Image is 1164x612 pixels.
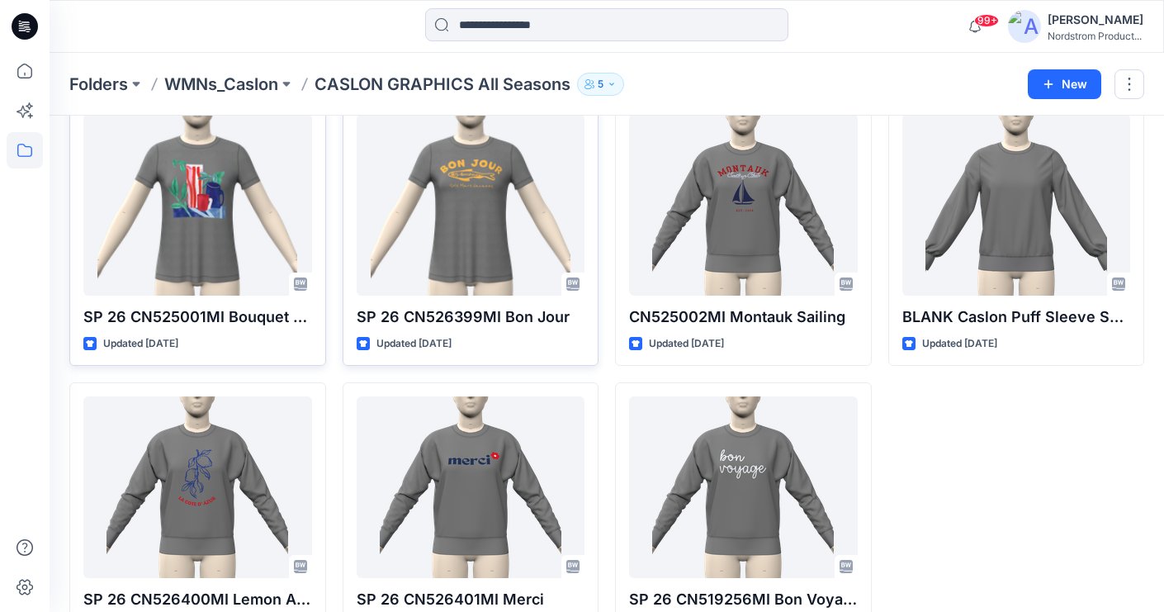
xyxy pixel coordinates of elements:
[902,306,1131,329] p: BLANK Caslon Puff Sleeve Sweatshirt
[1008,10,1041,43] img: avatar
[103,335,178,353] p: Updated [DATE]
[1028,69,1101,99] button: New
[83,588,312,611] p: SP 26 CN526400MI Lemon Azur
[974,14,999,27] span: 99+
[629,396,858,578] a: SP 26 CN519256MI Bon Voyage
[629,588,858,611] p: SP 26 CN519256MI Bon Voyage
[629,114,858,296] a: CN525002MI Montauk Sailing
[1048,10,1143,30] div: [PERSON_NAME]
[902,114,1131,296] a: BLANK Caslon Puff Sleeve Sweatshirt
[69,73,128,96] a: Folders
[629,306,858,329] p: CN525002MI Montauk Sailing
[376,335,452,353] p: Updated [DATE]
[83,396,312,578] a: SP 26 CN526400MI Lemon Azur
[649,335,724,353] p: Updated [DATE]
[577,73,624,96] button: 5
[83,306,312,329] p: SP 26 CN525001MI Bouquet Print
[357,396,585,578] a: SP 26 CN526401MI Merci
[164,73,278,96] a: WMNs_Caslon
[1048,30,1143,42] div: Nordstrom Product...
[83,114,312,296] a: SP 26 CN525001MI Bouquet Print
[357,588,585,611] p: SP 26 CN526401MI Merci
[922,335,997,353] p: Updated [DATE]
[598,75,603,93] p: 5
[357,114,585,296] a: SP 26 CN526399MI Bon Jour
[357,306,585,329] p: SP 26 CN526399MI Bon Jour
[315,73,570,96] p: CASLON GRAPHICS All Seasons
